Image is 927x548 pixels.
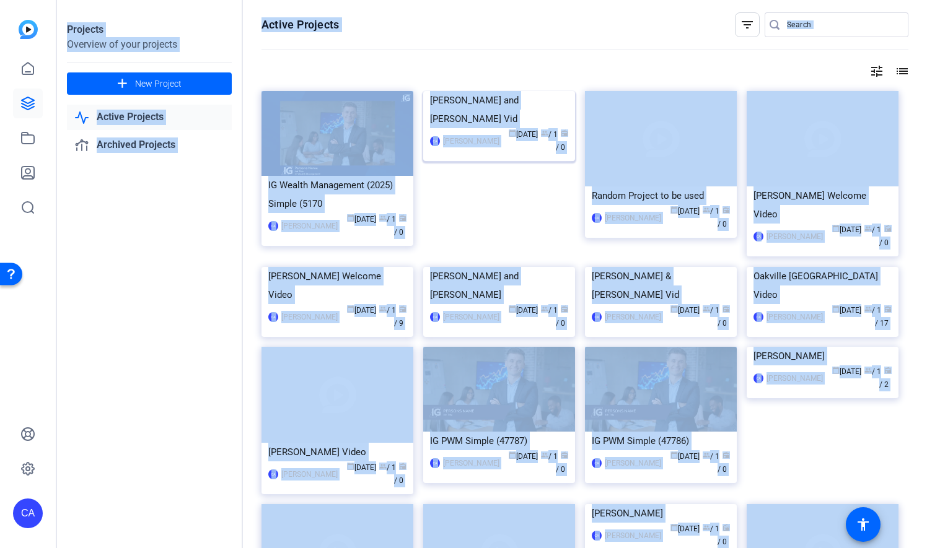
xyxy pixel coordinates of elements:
span: group [703,451,710,459]
div: [PERSON_NAME] and [PERSON_NAME] [430,267,568,304]
span: radio [399,305,406,313]
span: / 0 [879,225,892,247]
span: [DATE] [509,306,538,315]
mat-icon: tune [869,64,884,79]
span: calendar_today [670,305,678,313]
input: Search [787,17,898,32]
span: radio [884,305,892,313]
div: CA [592,312,602,322]
div: CA [753,312,763,322]
span: New Project [135,77,182,90]
div: IG PWM Simple (47787) [430,432,568,450]
span: calendar_today [832,367,840,374]
button: New Project [67,72,232,95]
span: [DATE] [670,207,700,215]
span: group [703,305,710,313]
span: [DATE] [832,367,861,376]
span: [DATE] [347,306,376,315]
div: CA [430,136,440,146]
div: IG Wealth Management (2025) Simple (5170 [268,176,406,213]
span: [DATE] [509,452,538,461]
span: / 0 [718,452,730,474]
span: / 1 [864,225,881,234]
span: / 9 [394,306,406,328]
span: [DATE] [670,452,700,461]
span: radio [561,129,568,137]
span: / 0 [718,306,730,328]
div: [PERSON_NAME] [443,311,499,323]
span: radio [723,206,730,214]
div: Oakville [GEOGRAPHIC_DATA] Video [753,267,892,304]
span: calendar_today [347,214,354,222]
div: CA [268,469,278,479]
span: calendar_today [670,206,678,214]
span: radio [561,451,568,459]
div: CA [430,458,440,468]
span: / 1 [541,306,558,315]
span: group [379,214,387,222]
div: [PERSON_NAME] [605,457,661,469]
span: group [864,225,872,232]
span: group [541,305,548,313]
mat-icon: accessibility [856,517,871,532]
span: calendar_today [509,129,516,137]
div: [PERSON_NAME] [605,212,661,224]
span: / 0 [556,306,568,328]
span: / 1 [864,306,881,315]
span: radio [723,451,730,459]
div: [PERSON_NAME] [605,529,661,542]
span: radio [561,305,568,313]
span: / 0 [556,452,568,474]
span: [DATE] [832,225,861,234]
div: [PERSON_NAME] [605,311,661,323]
h1: Active Projects [261,17,339,32]
div: IG PWM Simple (47786) [592,432,730,450]
div: CA [592,531,602,541]
div: [PERSON_NAME] [443,457,499,469]
div: [PERSON_NAME] [767,311,823,323]
div: CA [430,312,440,322]
div: [PERSON_NAME] [767,230,823,243]
span: / 1 [703,524,719,533]
span: / 0 [718,207,730,228]
span: radio [723,524,730,531]
span: [DATE] [670,524,700,533]
span: / 1 [703,207,719,215]
span: group [703,524,710,531]
span: / 0 [394,215,406,237]
span: group [379,305,387,313]
span: / 0 [718,524,730,546]
span: group [379,463,387,470]
span: [DATE] [832,306,861,315]
span: [DATE] [347,215,376,224]
span: calendar_today [509,305,516,313]
div: [PERSON_NAME] [767,372,823,385]
span: calendar_today [347,463,354,470]
span: / 1 [379,463,396,472]
a: Active Projects [67,105,232,130]
div: Overview of your projects [67,37,232,52]
span: group [703,206,710,214]
span: / 1 [703,452,719,461]
div: Projects [67,22,232,37]
div: [PERSON_NAME] & [PERSON_NAME] Vid [592,267,730,304]
span: calendar_today [670,524,678,531]
span: calendar_today [347,305,354,313]
div: CA [753,232,763,241]
div: [PERSON_NAME] [753,347,892,365]
span: / 1 [703,306,719,315]
div: CA [592,458,602,468]
span: radio [399,463,406,470]
span: / 1 [864,367,881,376]
span: [DATE] [347,463,376,472]
div: CA [13,498,43,528]
div: Random Project to be used [592,186,730,205]
div: CA [592,213,602,223]
span: calendar_today [670,451,678,459]
div: [PERSON_NAME] and [PERSON_NAME] Vid [430,91,568,128]
span: / 17 [875,306,892,328]
div: [PERSON_NAME] Welcome Video [753,186,892,224]
span: radio [884,367,892,374]
span: radio [399,214,406,222]
span: calendar_today [509,451,516,459]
